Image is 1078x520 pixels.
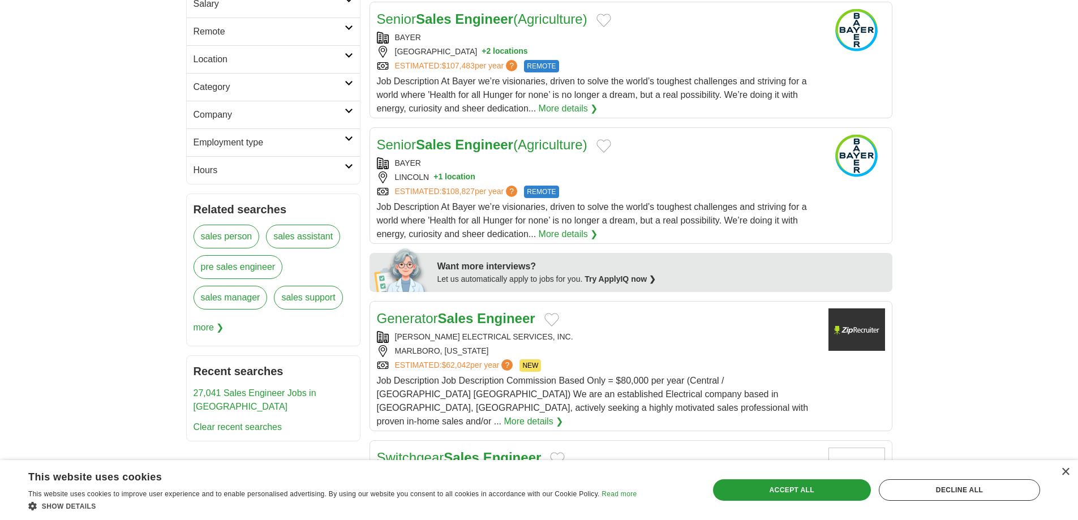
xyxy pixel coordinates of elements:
[395,60,520,72] a: ESTIMATED:$107,483per year?
[437,260,886,273] div: Want more interviews?
[539,227,598,241] a: More details ❯
[194,316,224,339] span: more ❯
[28,500,637,512] div: Show details
[506,186,517,197] span: ?
[455,11,513,27] strong: Engineer
[437,273,886,285] div: Let us automatically apply to jobs for you.
[828,135,885,177] img: Bayer logo
[377,46,819,58] div: [GEOGRAPHIC_DATA]
[28,490,600,498] span: This website uses cookies to improve user experience and to enable personalised advertising. By u...
[395,33,421,42] a: BAYER
[477,311,535,326] strong: Engineer
[483,450,542,465] strong: Engineer
[377,11,587,27] a: SeniorSales Engineer(Agriculture)
[828,9,885,51] img: Bayer logo
[596,14,611,27] button: Add to favorite jobs
[602,490,637,498] a: Read more, opens a new window
[441,360,470,369] span: $62,042
[416,137,452,152] strong: Sales
[42,502,96,510] span: Show details
[544,313,559,326] button: Add to favorite jobs
[266,225,340,248] a: sales assistant
[433,171,438,183] span: +
[194,25,345,38] h2: Remote
[194,164,345,177] h2: Hours
[441,61,474,70] span: $107,483
[377,345,819,357] div: MARLBORO, [US_STATE]
[377,76,807,113] span: Job Description At Bayer we’re visionaries, driven to solve the world’s toughest challenges and s...
[194,108,345,122] h2: Company
[194,225,260,248] a: sales person
[377,202,807,239] span: Job Description At Bayer we’re visionaries, driven to solve the world’s toughest challenges and s...
[377,311,535,326] a: GeneratorSales Engineer
[482,46,486,58] span: +
[377,331,819,343] div: [PERSON_NAME] ELECTRICAL SERVICES, INC.
[416,11,452,27] strong: Sales
[395,359,516,372] a: ESTIMATED:$62,042per year?
[194,80,345,94] h2: Category
[506,60,517,71] span: ?
[1061,468,1070,476] div: Close
[187,128,360,156] a: Employment type
[274,286,342,310] a: sales support
[377,137,587,152] a: SeniorSales Engineer(Agriculture)
[441,187,474,196] span: $108,827
[194,136,345,149] h2: Employment type
[501,359,513,371] span: ?
[377,450,542,465] a: SwitchgearSales Engineer
[879,479,1040,501] div: Decline all
[539,102,598,115] a: More details ❯
[524,60,559,72] span: REMOTE
[194,422,282,432] a: Clear recent searches
[585,274,656,283] a: Try ApplyIQ now ❯
[596,139,611,153] button: Add to favorite jobs
[524,186,559,198] span: REMOTE
[438,311,474,326] strong: Sales
[504,415,564,428] a: More details ❯
[187,73,360,101] a: Category
[444,450,479,465] strong: Sales
[194,286,268,310] a: sales manager
[187,18,360,45] a: Remote
[187,45,360,73] a: Location
[713,479,871,501] div: Accept all
[187,101,360,128] a: Company
[377,376,809,426] span: Job Description Job Description Commission Based Only = $80,000 per year (Central / [GEOGRAPHIC_D...
[374,247,429,292] img: apply-iq-scientist.png
[377,171,819,183] div: LINCOLN
[828,448,885,490] img: Jobot logo
[194,201,353,218] h2: Related searches
[194,53,345,66] h2: Location
[194,388,316,411] a: 27,041 Sales Engineer Jobs in [GEOGRAPHIC_DATA]
[187,156,360,184] a: Hours
[828,308,885,351] img: Company logo
[194,255,283,279] a: pre sales engineer
[395,158,421,167] a: BAYER
[395,186,520,198] a: ESTIMATED:$108,827per year?
[455,137,513,152] strong: Engineer
[433,171,475,183] button: +1 location
[482,46,527,58] button: +2 locations
[550,452,565,466] button: Add to favorite jobs
[28,467,608,484] div: This website uses cookies
[194,363,353,380] h2: Recent searches
[519,359,541,372] span: NEW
